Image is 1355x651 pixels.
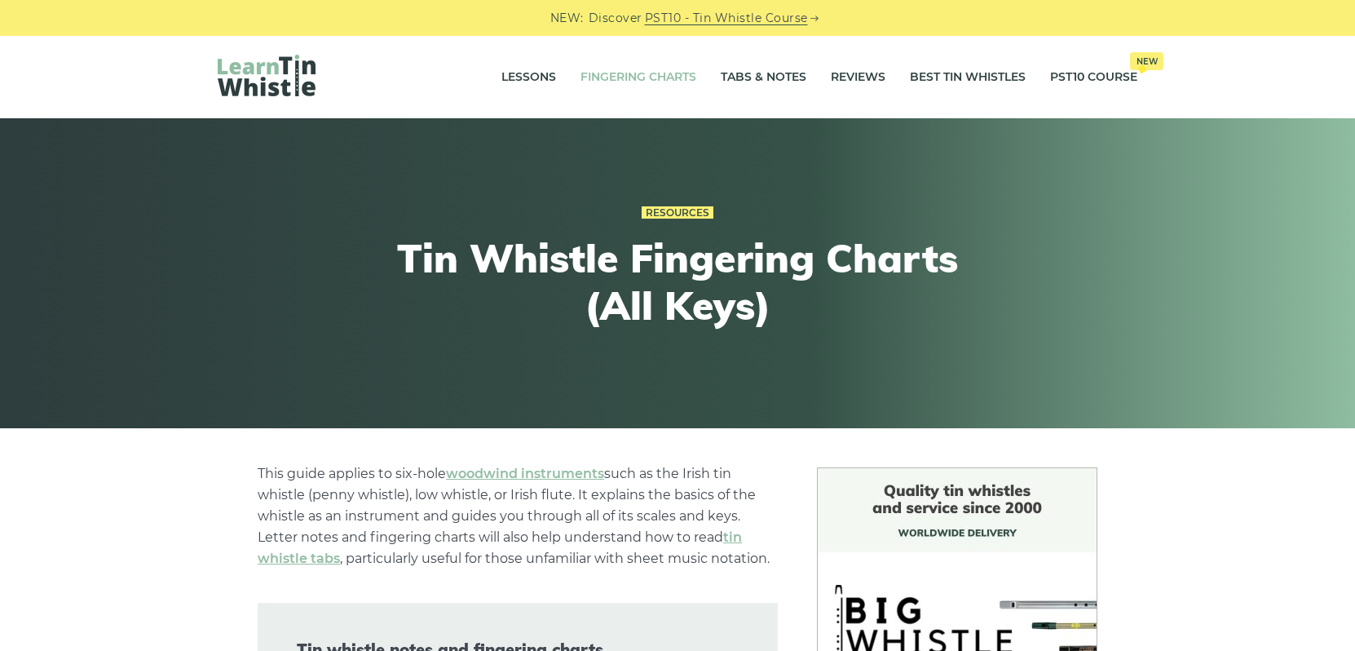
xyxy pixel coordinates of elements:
[1130,52,1163,70] span: New
[1050,57,1137,98] a: PST10 CourseNew
[501,57,556,98] a: Lessons
[580,57,696,98] a: Fingering Charts
[446,466,604,481] a: woodwind instruments
[721,57,806,98] a: Tabs & Notes
[910,57,1026,98] a: Best Tin Whistles
[642,206,713,219] a: Resources
[831,57,885,98] a: Reviews
[258,463,778,569] p: This guide applies to six-hole such as the Irish tin whistle (penny whistle), low whistle, or Iri...
[218,55,316,96] img: LearnTinWhistle.com
[377,235,978,329] h1: Tin Whistle Fingering Charts (All Keys)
